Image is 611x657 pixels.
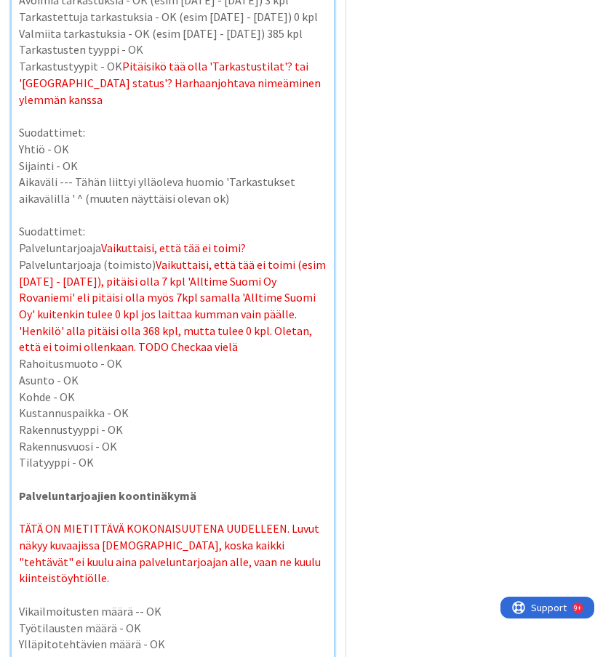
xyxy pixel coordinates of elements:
p: Rahoitusmuoto - OK [19,355,327,372]
p: Suodattimet: [19,223,327,240]
p: Palveluntarjoaja (toimisto) [19,257,327,355]
span: Support [31,2,66,20]
p: Tarkastustyypit - OK [19,58,327,108]
p: Yhtiö - OK [19,141,327,158]
span: TÄTÄ ON MIETITTÄVÄ KOKONAISUUTENA UUDELLEEN. Luvut näkyy kuvaajissa [DEMOGRAPHIC_DATA], koska kai... [19,521,323,585]
p: Tarkastettuja tarkastuksia - OK (esim [DATE] - [DATE]) 0 kpl [19,9,327,25]
p: Kohde - OK [19,389,327,406]
span: Pitäisikö tää olla 'Tarkastustilat'? tai '[GEOGRAPHIC_DATA] status'? Harhaanjohtava nimeäminen yl... [19,59,323,106]
p: Sijainti - OK [19,158,327,174]
p: Valmiita tarkastuksia - OK (esim [DATE] - [DATE]) 385 kpl [19,25,327,42]
p: Työtilausten määrä - OK [19,620,327,637]
p: Rakennustyyppi - OK [19,422,327,438]
p: Aikaväli --- Tähän liittyi ylläoleva huomio 'Tarkastukset aikavälillä ' ^ (muuten näyttäisi oleva... [19,174,327,206]
p: Tilatyyppi - OK [19,454,327,471]
p: Suodattimet: [19,124,327,141]
p: Ylläpitotehtävien määrä - OK [19,636,327,653]
p: Palveluntarjoaja [19,240,327,257]
span: Vaikuttaisi, että tää ei toimi (esim [DATE] - [DATE]), pitäisi olla 7 kpl 'Alltime Suomi Oy Rovan... [19,257,328,355]
span: Vaikuttaisi, että tää ei toimi? [101,241,246,255]
p: Vikailmoitusten määrä -- OK [19,603,327,620]
strong: Palveluntarjoajien koontinäkymä [19,488,196,503]
p: Asunto - OK [19,372,327,389]
p: Tarkastusten tyyppi - OK [19,41,327,58]
p: Kustannuspaikka - OK [19,405,327,422]
div: 9+ [73,6,81,17]
p: Rakennusvuosi - OK [19,438,327,455]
